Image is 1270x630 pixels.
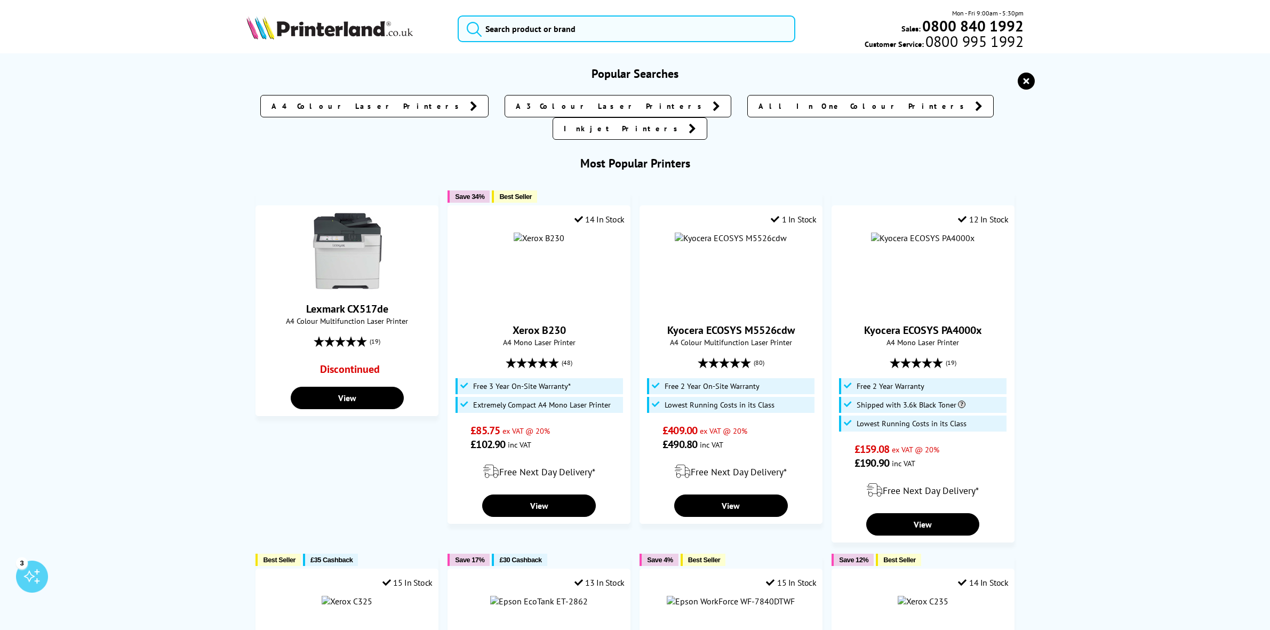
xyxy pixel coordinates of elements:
span: 0800 995 1992 [924,36,1024,46]
span: A4 Mono Laser Printer [453,337,624,347]
button: Save 4% [640,554,678,566]
input: Search product or brand [458,15,795,42]
span: Shipped with 3.6k Black Toner [857,401,965,409]
span: A4 Mono Laser Printer [837,337,1008,347]
a: Kyocera ECOSYS M5526cdw [667,323,795,337]
span: £85.75 [470,424,500,437]
span: Sales: [901,23,921,34]
img: Kyocera ECOSYS PA4000x [871,233,975,243]
div: modal_delivery [837,475,1008,505]
span: (19) [370,331,380,352]
div: 1 In Stock [771,214,817,225]
span: (48) [562,353,572,373]
span: Best Seller [688,556,721,564]
span: Lowest Running Costs in its Class [665,401,774,409]
div: 14 In Stock [574,214,625,225]
span: Customer Service: [865,36,1024,49]
div: 15 In Stock [766,577,816,588]
a: Inkjet Printers [553,117,707,140]
a: A4 Colour Laser Printers [260,95,489,117]
a: All In One Colour Printers [747,95,994,117]
span: Mon - Fri 9:00am - 5:30pm [952,8,1024,18]
div: modal_delivery [453,457,624,487]
a: Printerland Logo [246,16,444,42]
a: Kyocera ECOSYS PA4000x [864,323,982,337]
span: Free 3 Year On-Site Warranty* [473,382,571,390]
button: £30 Cashback [492,554,547,566]
img: Xerox C235 [898,596,948,607]
a: View [482,495,595,517]
button: Save 34% [448,190,490,203]
a: Lexmark CX517de [307,283,387,293]
span: Lowest Running Costs in its Class [857,419,967,428]
span: Save 17% [455,556,484,564]
h3: Popular Searches [246,66,1024,81]
a: Lexmark CX517de [306,302,388,316]
img: Xerox C325 [322,596,372,607]
span: A4 Colour Laser Printers [271,101,465,111]
div: Discontinued [278,362,415,381]
span: £30 Cashback [499,556,541,564]
span: Best Seller [499,193,532,201]
span: Best Seller [263,556,295,564]
img: Epson EcoTank ET-2862 [490,596,588,607]
button: Best Seller [876,554,921,566]
span: ex VAT @ 20% [700,426,747,436]
div: 15 In Stock [382,577,433,588]
span: inc VAT [700,440,723,450]
img: Epson WorkForce WF-7840DTWF [667,596,795,607]
img: Printerland Logo [246,16,413,39]
span: A4 Colour Multifunction Laser Printer [645,337,816,347]
span: Best Seller [883,556,916,564]
img: Lexmark CX517de [307,211,387,291]
a: 0800 840 1992 [921,21,1024,31]
div: modal_delivery [645,457,816,487]
span: inc VAT [508,440,531,450]
b: 0800 840 1992 [922,16,1024,36]
span: Free 2 Year On-Site Warranty [665,382,760,390]
span: ex VAT @ 20% [892,444,939,454]
span: Save 34% [455,193,484,201]
img: Xerox B230 [514,233,564,243]
span: £409.00 [662,424,697,437]
span: Save 4% [647,556,673,564]
span: (19) [946,353,956,373]
span: All In One Colour Printers [758,101,970,111]
button: Best Seller [681,554,726,566]
div: 14 In Stock [958,577,1008,588]
span: Save 12% [839,556,868,564]
button: Best Seller [492,190,537,203]
img: Kyocera ECOSYS M5526cdw [675,233,787,243]
a: A3 Colour Laser Printers [505,95,731,117]
span: £35 Cashback [310,556,353,564]
a: View [674,495,787,517]
a: View [866,513,979,536]
a: Xerox B230 [513,323,566,337]
div: 12 In Stock [958,214,1008,225]
button: Save 12% [832,554,874,566]
span: £490.80 [662,437,697,451]
span: ex VAT @ 20% [502,426,550,436]
div: 13 In Stock [574,577,625,588]
a: View [291,387,404,409]
span: Inkjet Printers [564,123,683,134]
span: A4 Colour Multifunction Laser Printer [261,316,432,326]
span: Extremely Compact A4 Mono Laser Printer [473,401,611,409]
span: A3 Colour Laser Printers [516,101,707,111]
span: £190.90 [854,456,889,470]
div: 3 [16,557,28,569]
h3: Most Popular Printers [246,156,1024,171]
span: £159.08 [854,442,889,456]
span: Free 2 Year Warranty [857,382,924,390]
button: £35 Cashback [303,554,358,566]
span: (80) [754,353,764,373]
button: Best Seller [255,554,301,566]
button: Save 17% [448,554,490,566]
